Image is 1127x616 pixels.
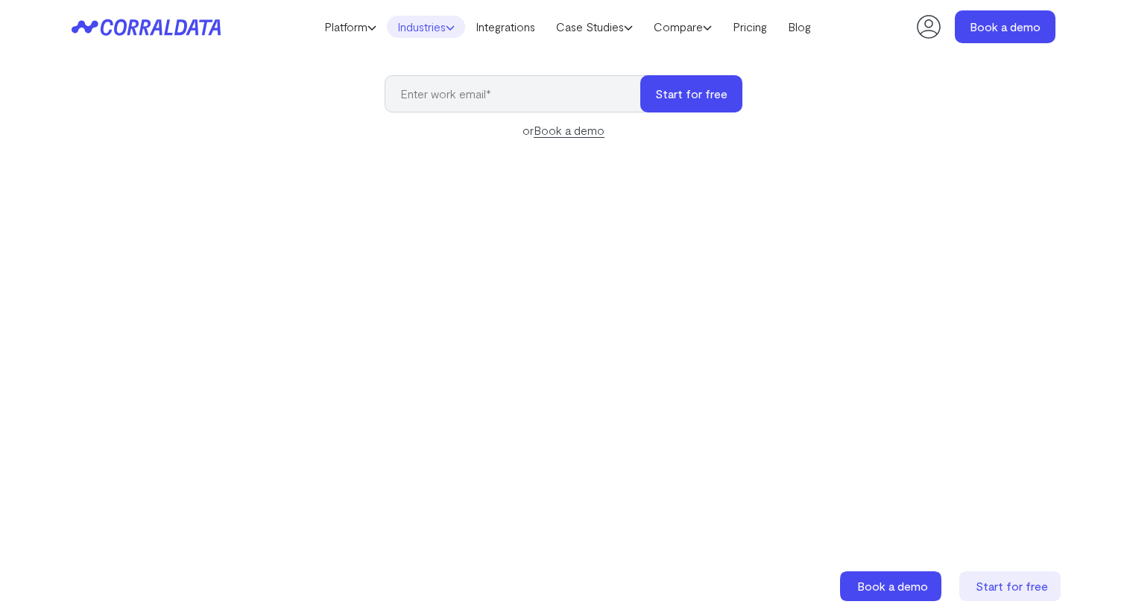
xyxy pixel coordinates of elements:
a: Start for free [959,571,1064,601]
a: Blog [777,16,821,38]
span: Start for free [976,579,1048,593]
button: Start for free [640,75,742,112]
span: Book a demo [857,579,928,593]
a: Platform [314,16,387,38]
a: Book a demo [955,10,1055,43]
a: Industries [387,16,465,38]
a: Pricing [722,16,777,38]
div: or [385,121,742,139]
a: Book a demo [534,123,604,138]
a: Case Studies [546,16,643,38]
a: Integrations [465,16,546,38]
a: Compare [643,16,722,38]
input: Enter work email* [385,75,655,112]
a: Book a demo [840,571,944,601]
